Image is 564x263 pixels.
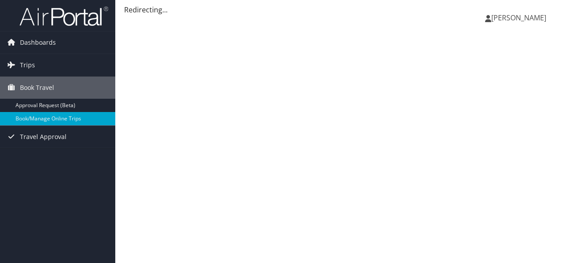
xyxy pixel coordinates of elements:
[20,6,108,27] img: airportal-logo.png
[491,13,546,23] span: [PERSON_NAME]
[20,31,56,54] span: Dashboards
[124,4,555,15] div: Redirecting...
[20,77,54,99] span: Book Travel
[20,54,35,76] span: Trips
[485,4,555,31] a: [PERSON_NAME]
[20,126,67,148] span: Travel Approval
